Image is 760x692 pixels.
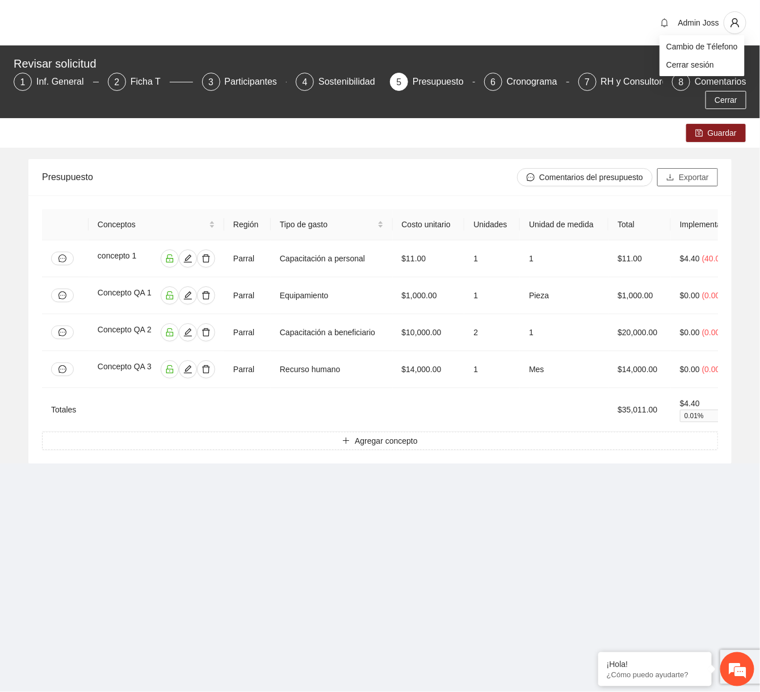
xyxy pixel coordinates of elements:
[657,168,718,186] button: downloadExportar
[58,328,66,336] span: message
[678,18,719,27] span: Admin Joss
[490,77,496,87] span: 6
[224,240,271,277] td: Parral
[608,351,670,388] td: $14,000.00
[393,277,465,314] td: $1,000.00
[198,365,215,374] span: delete
[161,360,179,378] button: unlock
[680,365,700,374] span: $0.00
[197,360,215,378] button: delete
[179,365,196,374] span: edit
[666,173,674,182] span: download
[724,11,746,34] button: user
[161,286,179,305] button: unlock
[36,73,93,91] div: Inf. General
[702,254,734,263] span: ( 40.00% )
[59,58,191,73] div: Chatee con nosotros ahora
[520,240,608,277] td: 1
[390,73,475,91] div: 5Presupuesto
[464,209,520,240] th: Unidades
[198,291,215,300] span: delete
[601,73,681,91] div: RH y Consultores
[608,277,670,314] td: $1,000.00
[393,240,465,277] td: $11.00
[208,77,213,87] span: 3
[114,77,119,87] span: 2
[179,291,196,300] span: edit
[520,277,608,314] td: Pieza
[702,328,730,337] span: ( 0.00% )
[161,291,178,300] span: unlock
[393,351,465,388] td: $14,000.00
[131,73,170,91] div: Ficha T
[51,252,74,265] button: message
[724,18,746,28] span: user
[585,77,590,87] span: 7
[271,351,393,388] td: Recurso humano
[413,73,473,91] div: Presupuesto
[20,77,26,87] span: 1
[520,314,608,351] td: 1
[715,94,737,106] span: Cerrar
[355,435,418,447] span: Agregar concepto
[318,73,384,91] div: Sostenibilidad
[296,73,381,91] div: 4Sostenibilidad
[280,218,375,231] span: Tipo de gasto
[656,18,673,27] span: bell
[271,209,393,240] th: Tipo de gasto
[161,365,178,374] span: unlock
[51,362,74,376] button: message
[271,240,393,277] td: Capacitación a personal
[708,127,737,139] span: Guardar
[58,365,66,373] span: message
[680,410,738,422] span: 0.01 %
[397,77,402,87] span: 5
[198,328,215,337] span: delete
[14,73,99,91] div: 1Inf. General
[271,314,393,351] td: Capacitación a beneficiario
[161,249,179,268] button: unlock
[98,286,156,305] div: Concepto QA 1
[6,310,216,350] textarea: Escriba su mensaje y pulse “Intro”
[271,277,393,314] td: Equipamiento
[393,314,465,351] td: $10,000.00
[608,209,670,240] th: Total
[89,209,224,240] th: Conceptos
[507,73,566,91] div: Cronograma
[393,209,465,240] th: Costo unitario
[58,255,66,262] span: message
[608,240,670,277] td: $11.00
[303,77,308,87] span: 4
[686,124,746,142] button: saveGuardar
[342,437,350,446] span: plus
[578,73,664,91] div: 7RH y Consultores
[607,660,703,669] div: ¡Hola!
[666,40,738,53] span: Cambio de Télefono
[179,328,196,337] span: edit
[197,323,215,341] button: delete
[520,351,608,388] td: Mes
[108,73,193,91] div: 2Ficha T
[608,388,670,432] td: $35,011.00
[464,351,520,388] td: 1
[224,277,271,314] td: Parral
[98,218,207,231] span: Conceptos
[58,291,66,299] span: message
[702,365,730,374] span: ( 0.00% )
[66,152,157,266] span: Estamos en línea.
[51,326,74,339] button: message
[224,314,271,351] td: Parral
[680,254,700,263] span: $4.40
[672,73,746,91] div: 8Comentarios
[666,59,738,71] span: Cerrar sesión
[98,249,149,268] div: concepto 1
[42,432,718,450] button: plusAgregar concepto
[197,286,215,305] button: delete
[608,314,670,351] td: $20,000.00
[202,73,287,91] div: 3Participantes
[680,328,700,337] span: $0.00
[224,209,271,240] th: Región
[539,171,643,184] span: Comentarios del presupuesto
[42,388,89,432] td: Totales
[161,328,178,337] span: unlock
